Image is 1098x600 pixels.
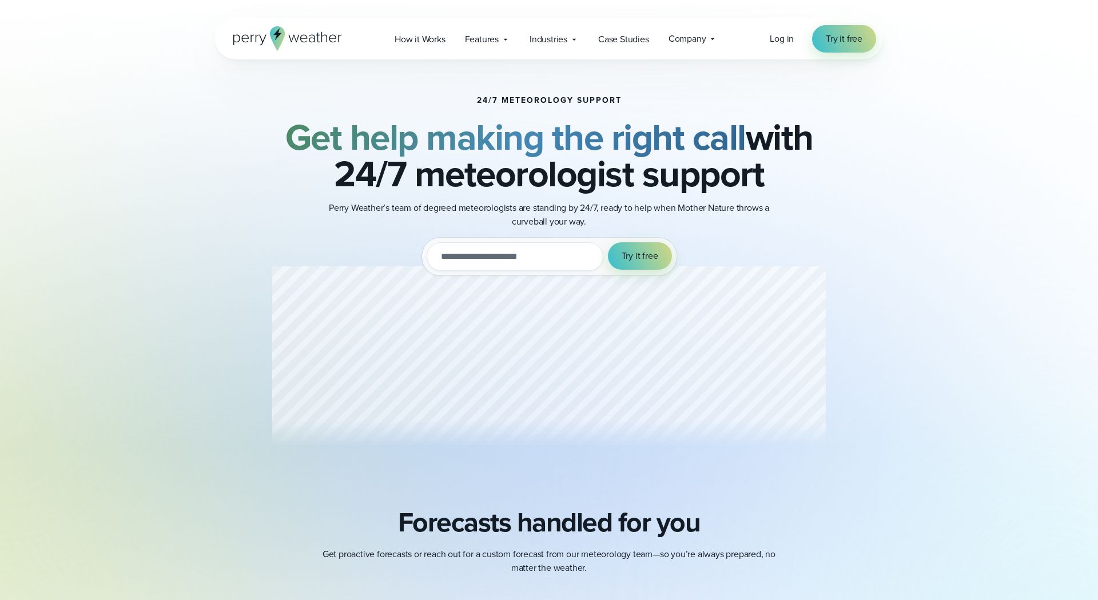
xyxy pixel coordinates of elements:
span: Company [669,32,706,46]
span: Features [465,33,499,46]
a: Log in [770,32,794,46]
h2: Forecasts handled for you [398,506,701,538]
span: Try it free [622,249,658,263]
span: Case Studies [598,33,649,46]
p: Perry Weather’s team of degreed meteorologists are standing by 24/7, ready to help when Mother Na... [320,201,778,229]
button: Try it free [608,242,672,270]
a: Try it free [812,25,876,53]
h1: 24/7 Meteorology Support [477,96,622,105]
span: Industries [530,33,567,46]
a: Case Studies [588,27,659,51]
a: How it Works [385,27,455,51]
span: Log in [770,32,794,45]
span: How it Works [395,33,445,46]
p: Get proactive forecasts or reach out for a custom forecast from our meteorology team—so you’re al... [320,547,778,575]
span: Try it free [826,32,862,46]
h2: with 24/7 meteorologist support [272,119,826,192]
strong: Get help making the right call [285,110,746,164]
